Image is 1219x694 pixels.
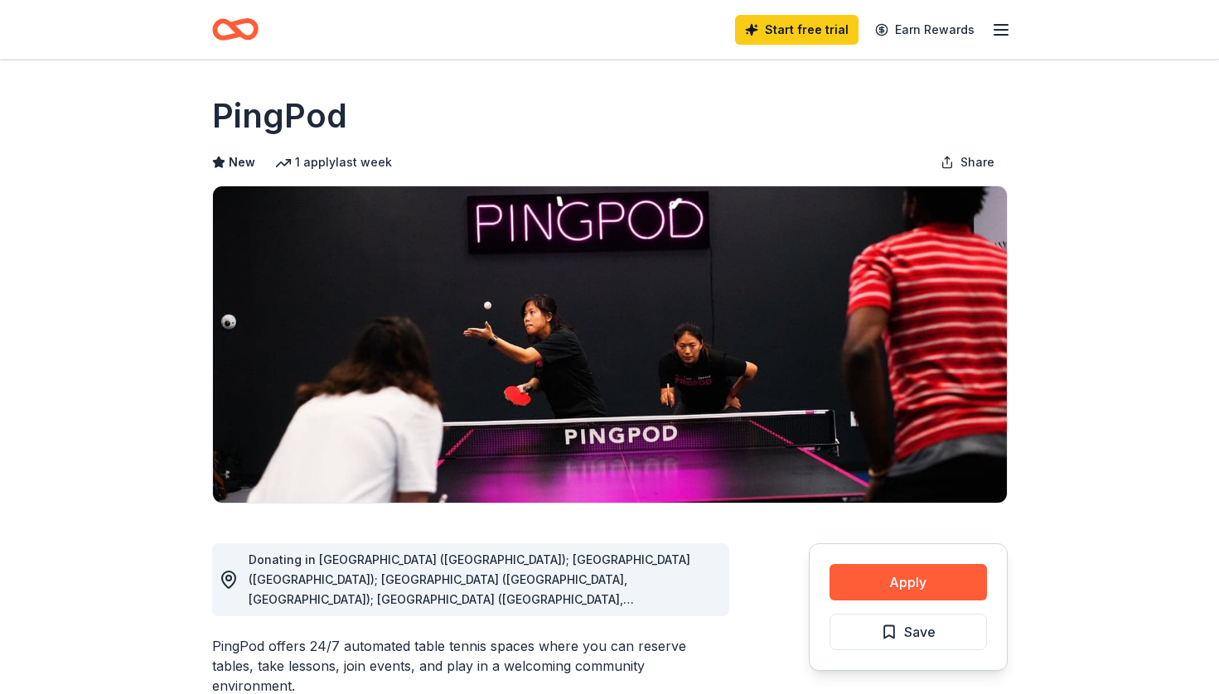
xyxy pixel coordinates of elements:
[212,93,347,139] h1: PingPod
[275,152,392,172] div: 1 apply last week
[229,152,255,172] span: New
[735,15,859,45] a: Start free trial
[830,564,987,600] button: Apply
[830,614,987,650] button: Save
[865,15,984,45] a: Earn Rewards
[213,186,1007,503] img: Image for PingPod
[927,146,1008,179] button: Share
[212,10,259,49] a: Home
[904,621,936,643] span: Save
[960,152,994,172] span: Share
[249,552,714,666] span: Donating in [GEOGRAPHIC_DATA] ([GEOGRAPHIC_DATA]); [GEOGRAPHIC_DATA] ([GEOGRAPHIC_DATA]); [GEOGRA...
